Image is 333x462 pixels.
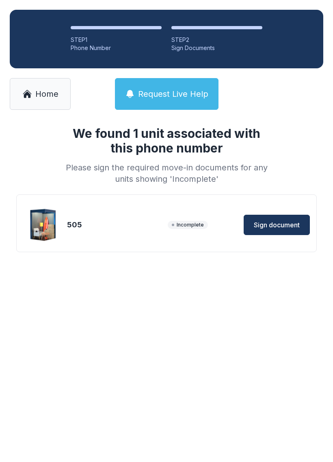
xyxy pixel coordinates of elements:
div: STEP 2 [171,36,262,44]
h1: We found 1 unit associated with this phone number [63,126,270,155]
span: Incomplete [168,221,208,229]
div: Phone Number [71,44,162,52]
div: Sign Documents [171,44,262,52]
span: Request Live Help [138,88,208,100]
div: 505 [67,219,164,231]
span: Sign document [254,220,300,230]
span: Home [35,88,58,100]
div: STEP 1 [71,36,162,44]
div: Please sign the required move-in documents for any units showing 'Incomplete' [63,162,270,185]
